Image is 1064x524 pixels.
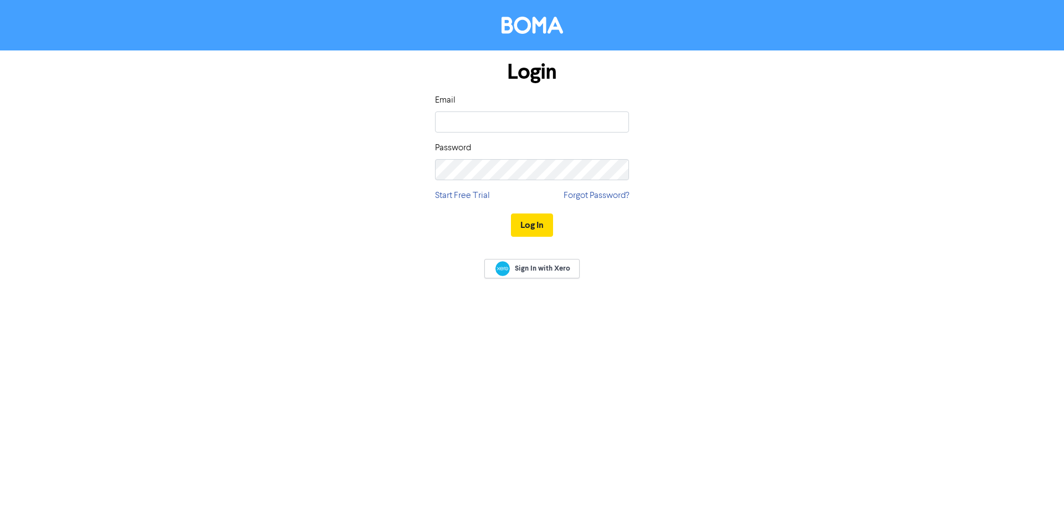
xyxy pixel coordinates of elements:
[435,94,456,107] label: Email
[564,189,629,202] a: Forgot Password?
[502,17,563,34] img: BOMA Logo
[435,141,471,155] label: Password
[435,189,490,202] a: Start Free Trial
[484,259,580,278] a: Sign In with Xero
[495,261,510,276] img: Xero logo
[515,263,570,273] span: Sign In with Xero
[511,213,553,237] button: Log In
[435,59,629,85] h1: Login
